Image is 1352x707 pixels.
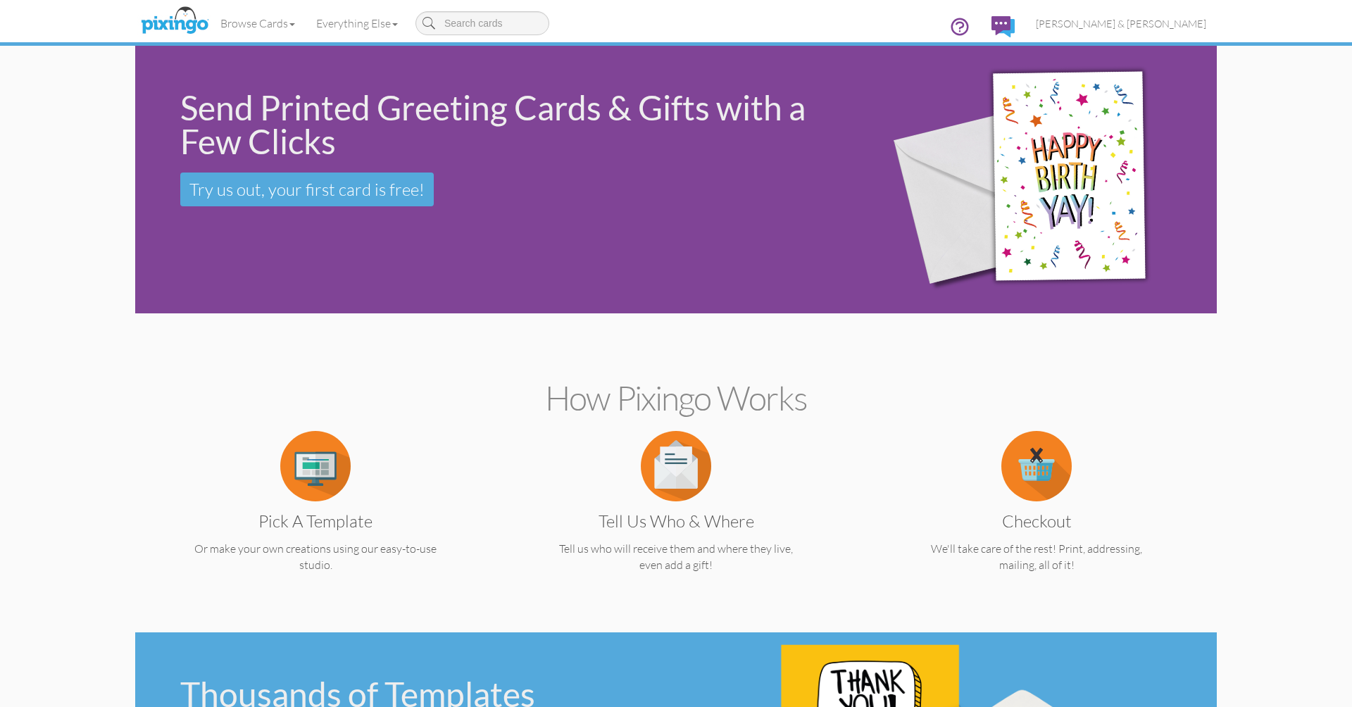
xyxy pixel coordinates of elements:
[180,173,434,206] a: Try us out, your first card is free!
[189,179,425,200] span: Try us out, your first card is free!
[1001,431,1072,501] img: item.alt
[884,458,1189,573] a: Checkout We'll take care of the rest! Print, addressing, mailing, all of it!
[306,6,408,41] a: Everything Else
[415,11,549,35] input: Search cards
[894,512,1179,530] h3: Checkout
[210,6,306,41] a: Browse Cards
[868,26,1208,334] img: 942c5090-71ba-4bfc-9a92-ca782dcda692.png
[137,4,212,39] img: pixingo logo
[163,541,468,573] p: Or make your own creations using our easy-to-use studio.
[180,91,845,158] div: Send Printed Greeting Cards & Gifts with a Few Clicks
[991,16,1015,37] img: comments.svg
[163,458,468,573] a: Pick a Template Or make your own creations using our easy-to-use studio.
[1025,6,1217,42] a: [PERSON_NAME] & [PERSON_NAME]
[523,458,829,573] a: Tell us Who & Where Tell us who will receive them and where they live, even add a gift!
[1036,18,1206,30] span: [PERSON_NAME] & [PERSON_NAME]
[160,380,1192,417] h2: How Pixingo works
[523,541,829,573] p: Tell us who will receive them and where they live, even add a gift!
[641,431,711,501] img: item.alt
[534,512,818,530] h3: Tell us Who & Where
[884,541,1189,573] p: We'll take care of the rest! Print, addressing, mailing, all of it!
[280,431,351,501] img: item.alt
[173,512,458,530] h3: Pick a Template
